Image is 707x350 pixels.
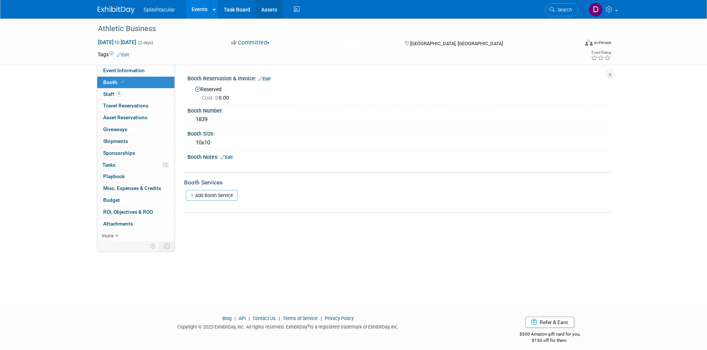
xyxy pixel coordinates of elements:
[97,89,174,100] a: Staff1
[187,128,610,137] div: Booth Size:
[103,150,135,156] span: Sponsorships
[535,39,612,50] div: Event Format
[97,100,174,111] a: Travel Reservations
[95,22,568,36] div: Athletic Business
[97,147,174,159] a: Sponsorships
[97,183,174,194] a: Misc. Expenses & Credits
[103,91,122,97] span: Staff
[594,40,611,46] div: In-Person
[116,91,122,97] span: 1
[283,316,318,321] a: Terms of Service
[220,155,233,160] a: Edit
[138,40,153,45] span: (2 days)
[103,197,120,203] span: Budget
[147,241,160,251] td: Personalize Event Tab Strip
[247,316,252,321] span: |
[525,317,574,328] a: Refer & Earn
[159,241,174,251] td: Toggle Event Tabs
[97,112,174,123] a: Asset Reservations
[97,65,174,76] a: Event Information
[97,171,174,182] a: Playbook
[121,80,124,84] i: Booth reservation complete
[98,51,129,58] td: Tags
[187,105,610,114] div: Booth Number:
[187,73,610,83] div: Booth Reservation & Invoice:
[97,159,174,171] a: Tasks
[98,39,137,46] span: [DATE] [DATE]
[193,114,604,125] div: 1839
[97,230,174,241] a: more
[103,126,127,132] span: Giveaways
[103,67,145,73] span: Event Information
[193,137,604,149] div: 10x10
[103,209,153,215] span: ROI, Objectives & ROO
[490,326,610,343] div: $500 Amazon gift card for you,
[410,41,503,46] span: [GEOGRAPHIC_DATA], [GEOGRAPHIC_DATA]
[114,39,121,45] span: to
[585,40,593,46] img: Format-Inperson.png
[545,3,579,16] a: Search
[589,3,603,17] img: Drew Ford
[97,77,174,88] a: Booth
[184,179,610,187] div: Booth Services
[258,76,271,81] a: Edit
[202,95,219,101] span: Cost: $
[222,316,232,321] a: Blog
[103,173,125,179] span: Playbook
[187,151,610,161] div: Booth Notes:
[103,79,126,85] span: Booth
[325,316,354,321] a: Privacy Policy
[229,39,273,47] button: Committed
[144,7,175,13] span: Splashtacular
[202,95,232,101] span: 0.00
[253,316,276,321] a: Contact Us
[102,233,114,239] span: more
[98,322,479,330] div: Copyright © 2025 ExhibitDay, Inc. All rights reserved. ExhibitDay is a registered trademark of Ex...
[97,136,174,147] a: Shipments
[591,51,611,54] div: Event Rating
[193,84,604,101] div: Reserved
[277,316,282,321] span: |
[103,221,133,227] span: Attachments
[555,7,572,13] span: Search
[97,206,174,218] a: ROI, Objectives & ROO
[102,162,115,168] span: Tasks
[97,124,174,135] a: Giveaways
[103,114,147,120] span: Asset Reservations
[307,324,310,328] sup: ®
[98,6,135,14] img: ExhibitDay
[103,138,128,144] span: Shipments
[239,316,246,321] a: API
[233,316,238,321] span: |
[490,337,610,344] div: $150 off for them.
[186,190,238,201] a: Add Booth Service
[97,218,174,230] a: Attachments
[319,316,324,321] span: |
[117,52,129,57] a: Edit
[103,185,161,191] span: Misc. Expenses & Credits
[97,194,174,206] a: Budget
[103,103,148,109] span: Travel Reservations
